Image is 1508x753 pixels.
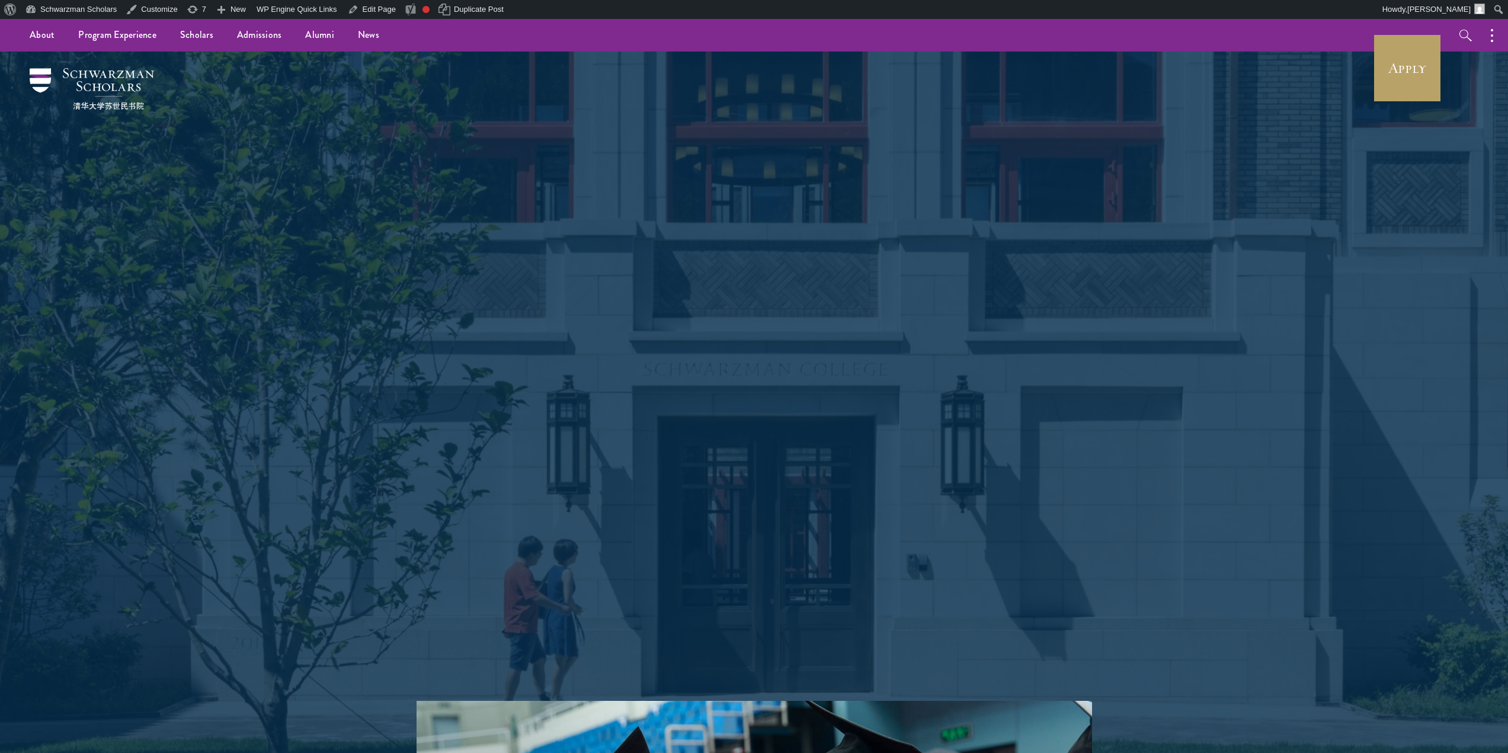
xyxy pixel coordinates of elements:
img: Schwarzman Scholars [30,68,154,110]
p: Schwarzman Scholars is a prestigious one-year, fully funded master’s program in global affairs at... [541,358,968,499]
span: [PERSON_NAME] [1407,5,1471,14]
div: Focus keyphrase not set [422,6,430,13]
a: Apply [1374,35,1440,101]
a: Scholars [168,19,225,52]
a: Program Experience [66,19,168,52]
a: About [18,19,66,52]
a: Admissions [225,19,294,52]
a: News [346,19,391,52]
a: Alumni [293,19,346,52]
